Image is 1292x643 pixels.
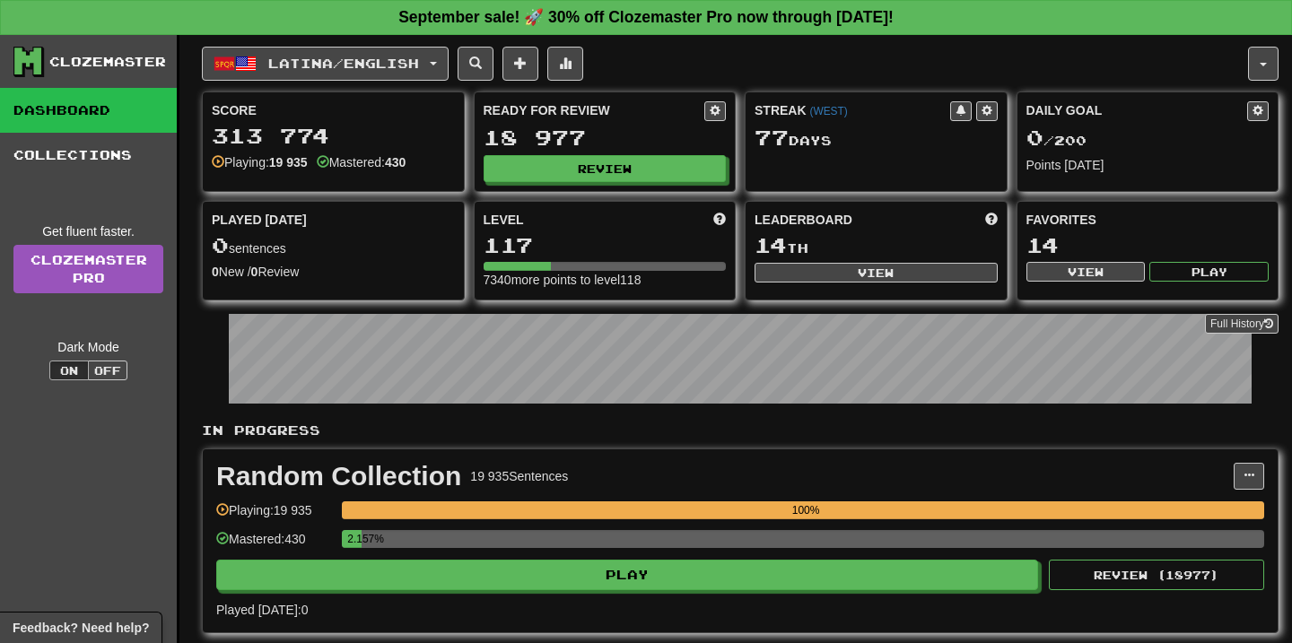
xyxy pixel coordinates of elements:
[212,153,308,171] div: Playing:
[212,101,455,119] div: Score
[484,211,524,229] span: Level
[268,56,419,71] span: Latina / English
[347,530,362,548] div: 2.157%
[484,271,727,289] div: 7340 more points to level 118
[1026,133,1087,148] span: / 200
[1026,125,1043,150] span: 0
[317,153,406,171] div: Mastered:
[458,47,493,81] button: Search sentences
[1049,560,1264,590] button: Review (18977)
[1026,234,1270,256] div: 14
[216,530,333,560] div: Mastered: 430
[212,125,455,147] div: 313 774
[216,560,1038,590] button: Play
[212,232,229,257] span: 0
[502,47,538,81] button: Add sentence to collection
[1205,314,1279,334] button: Full History
[755,126,998,150] div: Day s
[13,245,163,293] a: ClozemasterPro
[216,603,308,617] span: Played [DATE]: 0
[13,338,163,356] div: Dark Mode
[269,155,308,169] strong: 19 935
[755,211,852,229] span: Leaderboard
[13,222,163,240] div: Get fluent faster.
[212,263,455,281] div: New / Review
[385,155,406,169] strong: 430
[484,155,727,182] button: Review
[470,467,568,485] div: 19 935 Sentences
[251,265,258,279] strong: 0
[1026,262,1146,282] button: View
[212,234,455,257] div: sentences
[212,265,219,279] strong: 0
[985,211,998,229] span: This week in points, UTC
[49,53,166,71] div: Clozemaster
[13,619,149,637] span: Open feedback widget
[398,8,894,26] strong: September sale! 🚀 30% off Clozemaster Pro now through [DATE]!
[755,101,950,119] div: Streak
[347,501,1264,519] div: 100%
[1026,156,1270,174] div: Points [DATE]
[1026,211,1270,229] div: Favorites
[755,125,789,150] span: 77
[1149,262,1269,282] button: Play
[484,234,727,256] div: 117
[88,361,127,380] button: Off
[1026,101,1248,121] div: Daily Goal
[202,47,449,81] button: Latina/English
[809,105,847,117] a: (WEST)
[484,126,727,149] div: 18 977
[212,211,307,229] span: Played [DATE]
[755,232,787,257] span: 14
[216,501,333,531] div: Playing: 19 935
[49,361,89,380] button: On
[216,463,461,490] div: Random Collection
[484,101,705,119] div: Ready for Review
[755,263,998,282] button: View
[755,234,998,257] div: th
[202,421,1279,439] p: In Progress
[713,211,726,229] span: Score more points to level up
[547,47,583,81] button: More stats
